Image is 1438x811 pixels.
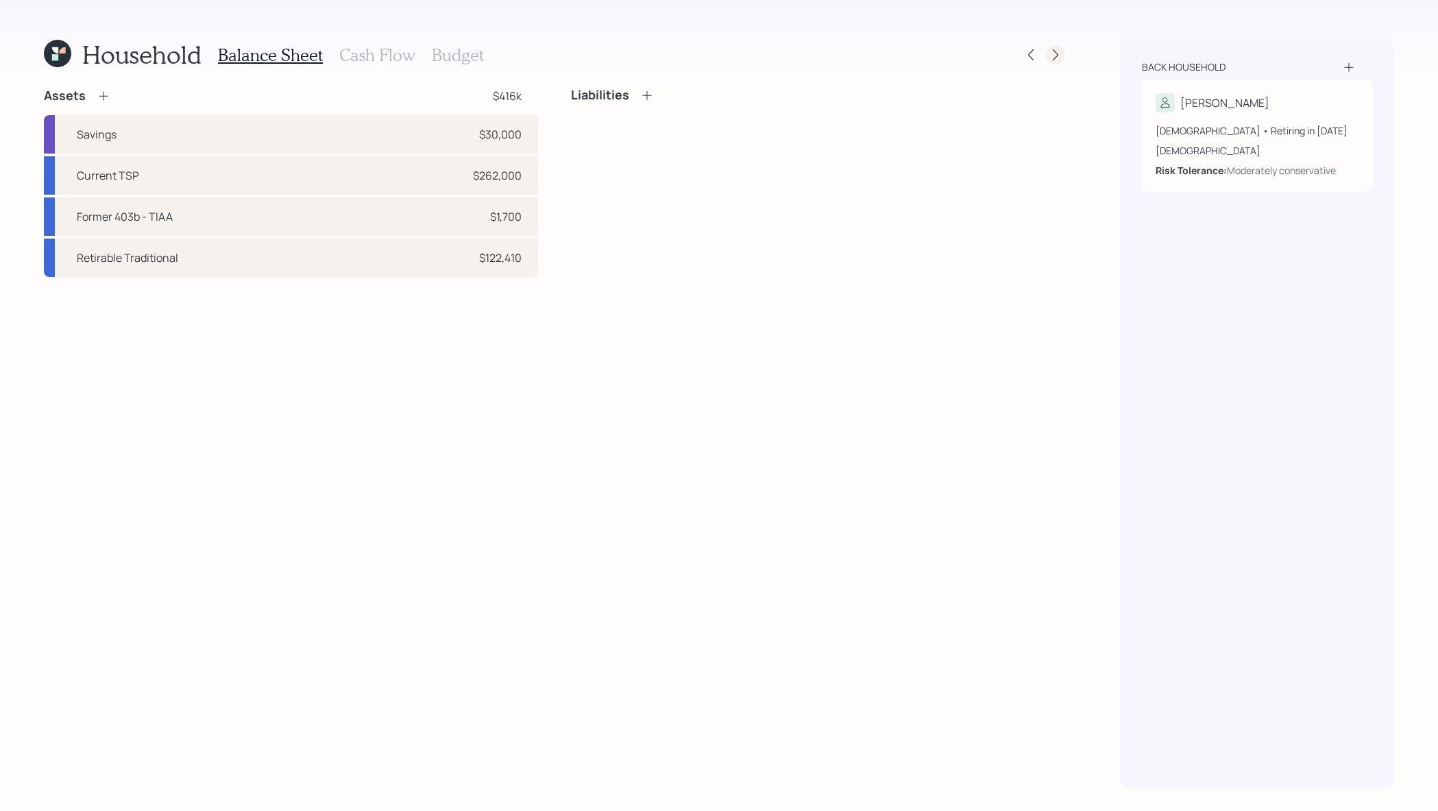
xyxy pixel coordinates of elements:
h4: Assets [44,88,86,104]
div: $1,700 [490,208,522,225]
h3: Cash Flow [339,45,415,65]
h3: Budget [432,45,484,65]
div: Moderately conservative [1227,163,1336,178]
h3: Balance Sheet [218,45,323,65]
h1: Household [82,40,202,69]
div: [DEMOGRAPHIC_DATA] [1156,143,1358,158]
div: $122,410 [479,250,522,266]
div: $416k [493,88,522,104]
b: Risk Tolerance: [1156,164,1227,177]
div: Savings [77,126,117,143]
div: [PERSON_NAME] [1180,95,1269,111]
div: $30,000 [479,126,522,143]
div: Back household [1142,60,1226,74]
div: [DEMOGRAPHIC_DATA] • Retiring in [DATE] [1156,123,1358,138]
div: $262,000 [473,167,522,184]
div: Former 403b - TIAA [77,208,173,225]
div: Retirable Traditional [77,250,178,266]
div: Current TSP [77,167,139,184]
h4: Liabilities [571,88,629,103]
